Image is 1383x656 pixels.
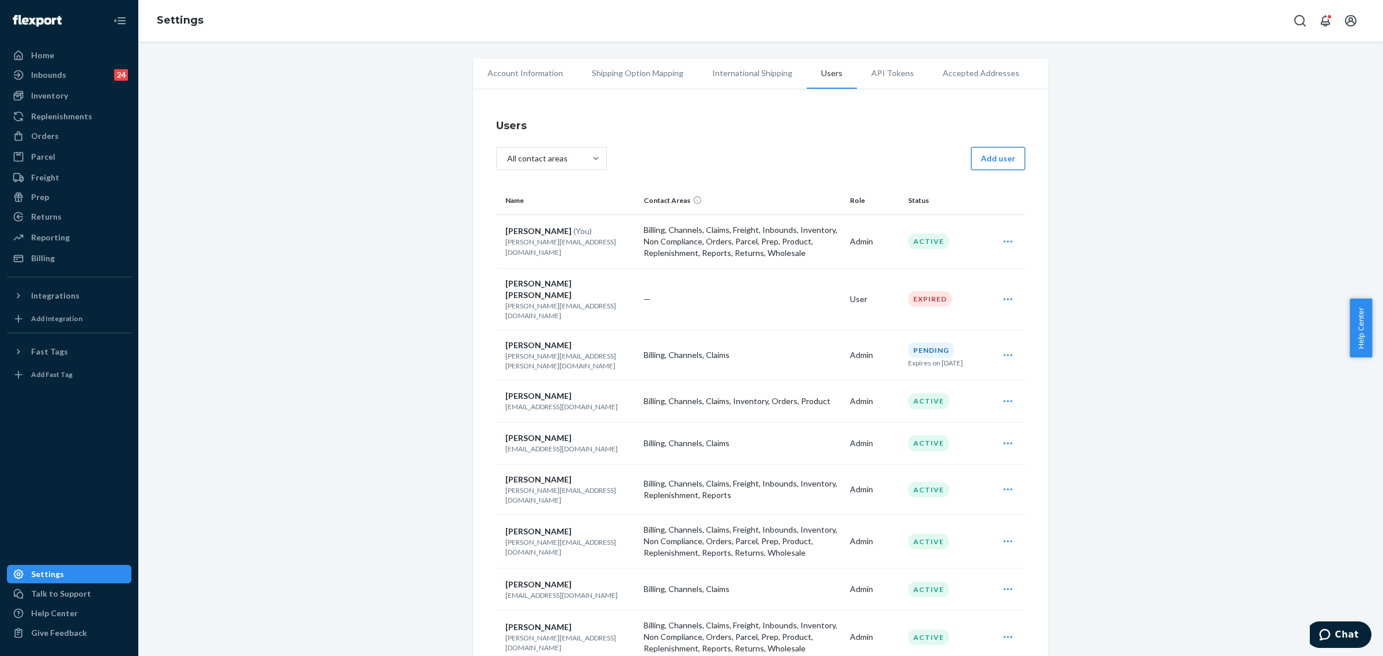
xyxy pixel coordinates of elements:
span: [PERSON_NAME] [505,391,572,401]
a: Inbounds24 [7,66,131,84]
p: Billing, Channels, Claims [644,583,841,595]
div: Give Feedback [31,627,87,639]
div: Open user actions [993,432,1023,455]
a: Help Center [7,604,131,623]
span: [PERSON_NAME] [505,340,572,350]
th: Contact Areas [639,187,845,214]
a: Settings [157,14,203,27]
button: Add user [971,147,1025,170]
td: Admin [845,330,904,380]
div: Open user actions [993,230,1023,253]
span: [PERSON_NAME] [505,433,572,443]
div: Open user actions [993,288,1023,311]
p: Billing, Channels, Claims [644,438,841,449]
div: Home [31,50,54,61]
button: Give Feedback [7,624,131,642]
div: Replenishments [31,111,92,122]
p: [EMAIL_ADDRESS][DOMAIN_NAME] [505,444,634,454]
span: [PERSON_NAME] [505,474,572,484]
span: [PERSON_NAME] [505,526,572,536]
a: Add Integration [7,310,131,328]
p: Billing, Channels, Claims, Freight, Inbounds, Inventory, Replenishment, Reports [644,478,841,501]
p: Billing, Channels, Claims, Freight, Inbounds, Inventory, Non Compliance, Orders, Parcel, Prep, Pr... [644,620,841,654]
span: [PERSON_NAME] [PERSON_NAME] [505,278,572,300]
div: Add Fast Tag [31,370,73,379]
span: (You) [573,226,592,236]
td: Admin [845,214,904,268]
a: Parcel [7,148,131,166]
a: Prep [7,188,131,206]
p: [PERSON_NAME][EMAIL_ADDRESS][DOMAIN_NAME] [505,633,634,653]
li: International Shipping [698,59,807,88]
a: Settings [7,565,131,583]
p: Billing, Channels, Claims [644,349,841,361]
div: Open user actions [993,344,1023,367]
a: Billing [7,249,131,267]
li: Shipping Option Mapping [577,59,698,88]
button: Fast Tags [7,342,131,361]
h4: Users [496,118,1025,133]
div: Integrations [31,290,80,301]
button: Help Center [1350,299,1372,357]
div: Inventory [31,90,68,101]
p: [EMAIL_ADDRESS][DOMAIN_NAME] [505,590,634,600]
p: [PERSON_NAME][EMAIL_ADDRESS][PERSON_NAME][DOMAIN_NAME] [505,351,634,371]
a: Reporting [7,228,131,247]
li: Account Information [473,59,577,88]
div: Expired [908,291,952,307]
span: [PERSON_NAME] [505,622,572,632]
td: Admin [845,568,904,610]
p: Billing, Channels, Claims, Inventory, Orders, Product [644,395,841,407]
td: Admin [845,515,904,568]
div: Open user actions [993,578,1023,601]
p: Billing, Channels, Claims, Freight, Inbounds, Inventory, Non Compliance, Orders, Parcel, Prep, Pr... [644,224,841,259]
div: Active [908,435,949,451]
div: Parcel [31,151,55,163]
iframe: Opens a widget where you can chat to one of our agents [1310,621,1371,650]
div: Fast Tags [31,346,68,357]
li: API Tokens [857,59,928,88]
p: [PERSON_NAME][EMAIL_ADDRESS][DOMAIN_NAME] [505,537,634,557]
p: [PERSON_NAME][EMAIL_ADDRESS][DOMAIN_NAME] [505,237,634,257]
p: [EMAIL_ADDRESS][DOMAIN_NAME] [505,402,634,412]
div: Reporting [31,232,70,243]
button: Open account menu [1339,9,1362,32]
a: Home [7,46,131,65]
div: Open user actions [993,530,1023,553]
button: Talk to Support [7,585,131,603]
div: Active [908,233,949,249]
p: Expires on [DATE] [908,358,963,368]
span: [PERSON_NAME] [505,579,572,589]
button: Integrations [7,286,131,305]
button: Open Search Box [1288,9,1312,32]
a: Freight [7,168,131,187]
div: Active [908,582,949,597]
div: Active [908,393,949,409]
p: [PERSON_NAME][EMAIL_ADDRESS][DOMAIN_NAME] [505,485,634,505]
div: Open user actions [993,625,1023,649]
div: Active [908,482,949,497]
td: Admin [845,423,904,465]
p: [PERSON_NAME][EMAIL_ADDRESS][DOMAIN_NAME] [505,301,634,321]
div: Add Integration [31,314,82,323]
button: Open notifications [1314,9,1337,32]
img: Flexport logo [13,15,62,27]
td: Admin [845,465,904,515]
button: Close Navigation [108,9,131,32]
li: Accepted Addresses [928,59,1034,88]
div: Help Center [31,608,78,619]
div: Active [908,534,949,549]
div: Pending [908,342,954,358]
div: Inbounds [31,69,66,81]
li: Users [807,59,857,89]
div: All contact areas [507,153,568,164]
div: Billing [31,252,55,264]
div: Settings [31,568,64,580]
th: Role [845,187,904,214]
a: Orders [7,127,131,145]
p: Billing, Channels, Claims, Freight, Inbounds, Inventory, Non Compliance, Orders, Parcel, Prep, Pr... [644,524,841,559]
span: [PERSON_NAME] [505,226,572,236]
div: Freight [31,172,59,183]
